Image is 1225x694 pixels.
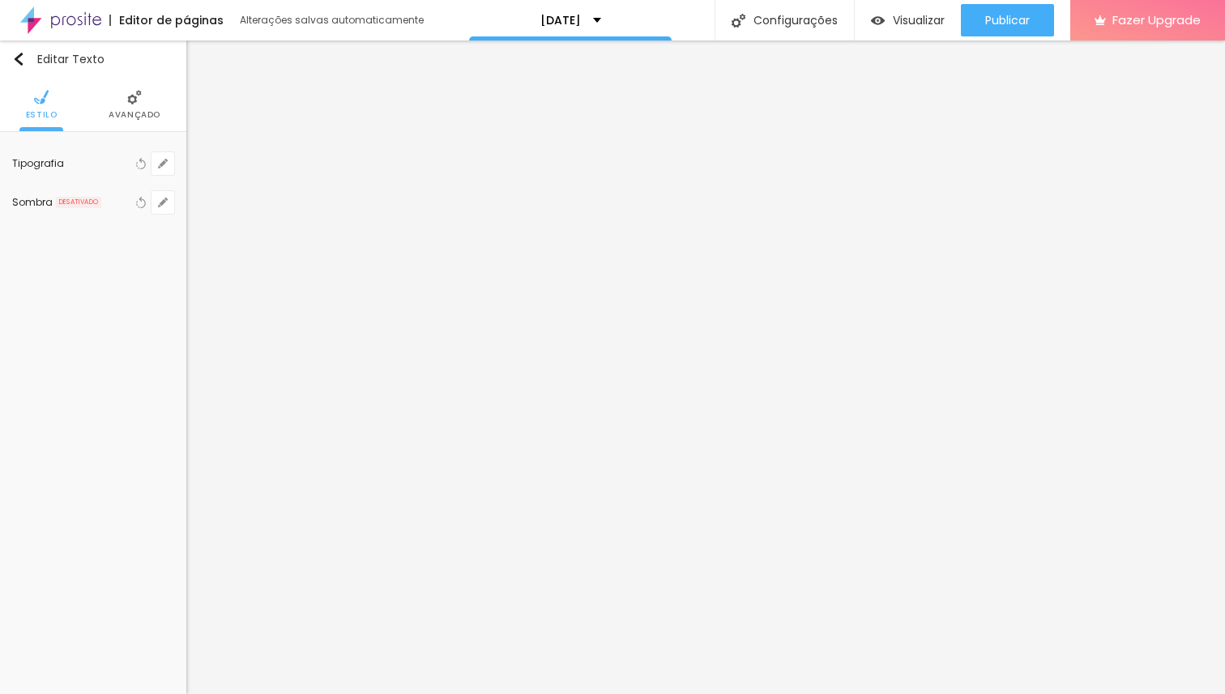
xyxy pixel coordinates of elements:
div: Sombra [12,198,53,207]
div: Editor de páginas [109,15,224,26]
img: view-1.svg [871,14,885,28]
img: Icone [12,53,25,66]
div: Alterações salvas automaticamente [240,15,426,25]
span: Publicar [985,14,1030,27]
button: Visualizar [855,4,961,36]
span: Estilo [26,111,58,119]
img: Icone [34,90,49,104]
img: Icone [732,14,745,28]
span: Visualizar [893,14,945,27]
p: [DATE] [540,15,581,26]
div: Tipografia [12,159,132,168]
span: Avançado [109,111,160,119]
button: Publicar [961,4,1054,36]
span: DESATIVADO [56,197,101,208]
iframe: Editor [186,40,1225,694]
img: Icone [127,90,142,104]
span: Fazer Upgrade [1112,13,1201,27]
div: Editar Texto [12,53,105,66]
